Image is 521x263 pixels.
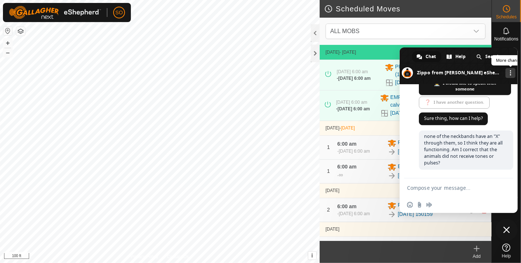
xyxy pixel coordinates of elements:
[336,100,367,105] span: [DATE] 6:00 am
[339,172,343,178] span: ∞
[456,51,466,62] span: Help
[472,51,506,62] div: Search
[417,202,423,208] span: Send a file
[327,144,330,150] span: 1
[339,149,370,154] span: [DATE] 6:00 am
[336,106,370,112] div: -
[338,76,371,81] span: [DATE] 6:00 am
[337,106,370,111] span: [DATE] 6:00 am
[308,252,316,260] button: i
[469,24,484,39] div: dropdown trigger
[326,188,340,193] span: [DATE]
[496,219,518,241] div: Close chat
[3,26,12,35] button: Reset Map
[326,227,340,232] span: [DATE]
[337,203,357,209] span: 6:00 am
[412,51,441,62] div: Chat
[9,6,101,19] img: Gallagher Logo
[327,24,469,39] span: ALL MOBS
[337,75,371,82] div: -
[16,27,25,36] button: Map Layers
[390,93,434,109] span: EMPTY and calves (8)
[388,171,396,180] img: To
[327,168,330,174] span: 1
[340,125,355,131] span: -
[426,202,432,208] span: Audio message
[131,253,158,260] a: Privacy Policy
[506,68,515,78] div: More channels
[398,240,437,249] span: PREGNANT (10)
[502,254,511,258] span: Help
[3,48,12,57] button: –
[390,109,426,117] a: [DATE] 104944
[388,148,396,156] img: To
[398,201,437,210] span: PREGNANT (10)
[424,115,483,122] span: Sure thing, how can I help?
[398,148,433,156] a: [DATE] 113224
[462,253,492,260] div: Add
[324,4,492,13] h2: Scheduled Moves
[115,9,123,17] span: SO
[339,211,370,216] span: [DATE] 6:00 am
[492,241,521,261] a: Help
[330,28,360,34] span: ALL MOBS
[426,51,436,62] span: Chat
[337,164,357,170] span: 6:00 am
[395,63,432,78] span: PREGNANT (10)
[337,210,370,217] div: -
[3,39,12,47] button: +
[496,15,517,19] span: Schedules
[442,51,471,62] div: Help
[337,69,368,74] span: [DATE] 6:00 am
[494,37,518,41] span: Notifications
[424,134,503,166] span: none of the neckbands have an "X" through them, so I think they are all functioning. Am I correct...
[398,163,449,171] span: EMPTY and calves (8)
[311,252,313,259] span: i
[337,148,370,154] div: -
[398,172,433,180] a: [DATE] 105105
[407,185,494,191] textarea: Compose your message...
[326,50,340,55] span: [DATE]
[326,125,340,131] span: [DATE]
[407,202,413,208] span: Insert an emoji
[337,171,343,180] div: -
[327,207,330,213] span: 2
[337,141,357,147] span: 6:00 am
[395,79,430,86] a: [DATE] 112940
[388,210,396,219] img: To
[398,139,437,148] span: PREGNANT (10)
[398,210,433,218] a: [DATE] 150159
[341,125,355,131] span: [DATE]
[167,253,189,260] a: Contact Us
[486,51,500,62] span: Search
[340,50,356,55] span: - [DATE]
